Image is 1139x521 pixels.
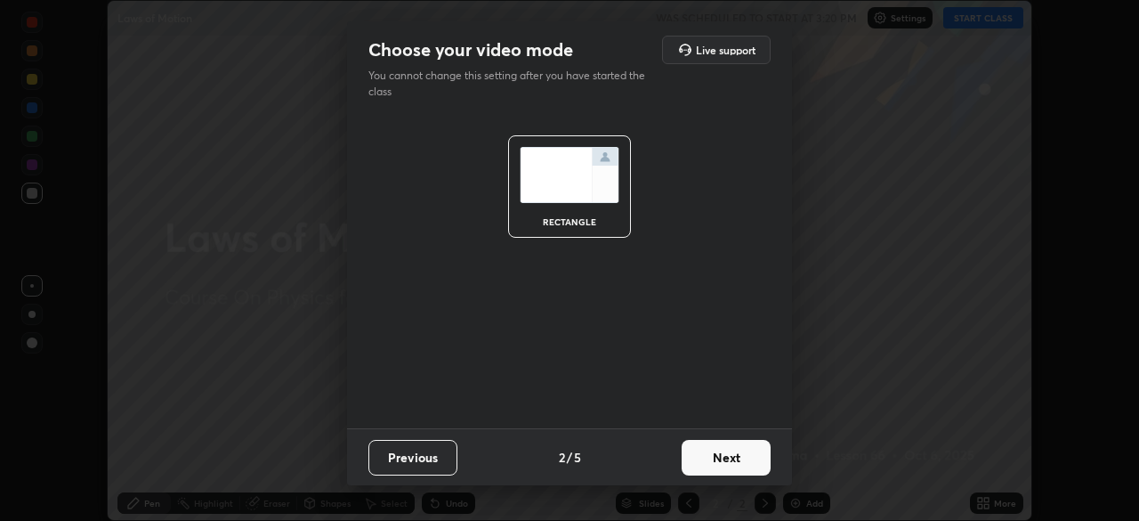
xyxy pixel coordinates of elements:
[368,38,573,61] h2: Choose your video mode
[574,448,581,467] h4: 5
[368,68,657,100] p: You cannot change this setting after you have started the class
[559,448,565,467] h4: 2
[534,217,605,226] div: rectangle
[682,440,771,476] button: Next
[567,448,572,467] h4: /
[696,45,755,55] h5: Live support
[520,147,619,203] img: normalScreenIcon.ae25ed63.svg
[368,440,457,476] button: Previous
